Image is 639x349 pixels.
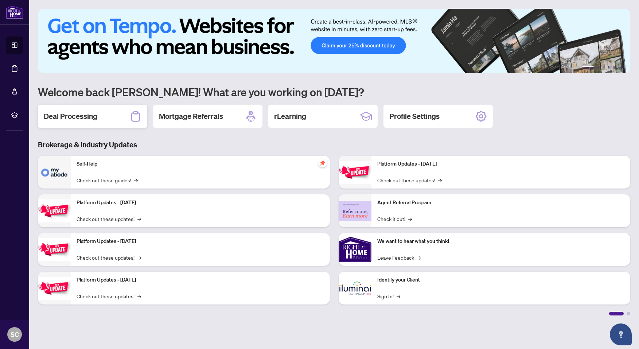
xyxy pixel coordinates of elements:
h1: Welcome back [PERSON_NAME]! What are you working on [DATE]? [38,85,630,99]
h2: Mortgage Referrals [159,111,223,121]
span: → [397,292,400,300]
span: → [137,215,141,223]
img: Platform Updates - June 23, 2025 [339,161,371,184]
a: Sign In!→ [377,292,400,300]
img: Self-Help [38,156,71,189]
img: Platform Updates - July 21, 2025 [38,238,71,261]
span: → [137,253,141,261]
span: → [438,176,442,184]
a: Check out these updates!→ [77,215,141,223]
img: Platform Updates - July 8, 2025 [38,277,71,300]
span: → [417,253,421,261]
button: Open asap [610,323,632,345]
p: Platform Updates - [DATE] [77,199,324,207]
p: Identify your Client [377,276,625,284]
img: We want to hear what you think! [339,233,371,266]
a: Check out these updates!→ [77,292,141,300]
a: Check out these updates!→ [77,253,141,261]
span: SC [11,329,19,340]
h2: Profile Settings [389,111,440,121]
span: pushpin [318,159,327,167]
a: Check out these updates!→ [377,176,442,184]
p: Self-Help [77,160,324,168]
button: 2 [597,66,600,69]
p: Platform Updates - [DATE] [77,237,324,245]
img: logo [6,5,23,19]
img: Identify your Client [339,272,371,305]
button: 6 [620,66,623,69]
p: Platform Updates - [DATE] [77,276,324,284]
span: → [134,176,138,184]
button: 5 [614,66,617,69]
h2: Deal Processing [44,111,97,121]
a: Leave Feedback→ [377,253,421,261]
span: → [408,215,412,223]
button: 4 [608,66,611,69]
img: Agent Referral Program [339,201,371,221]
p: Agent Referral Program [377,199,625,207]
span: → [137,292,141,300]
button: 1 [582,66,594,69]
img: Slide 0 [38,9,630,73]
h3: Brokerage & Industry Updates [38,140,630,150]
p: Platform Updates - [DATE] [377,160,625,168]
button: 3 [603,66,605,69]
img: Platform Updates - September 16, 2025 [38,199,71,222]
p: We want to hear what you think! [377,237,625,245]
a: Check it out!→ [377,215,412,223]
a: Check out these guides!→ [77,176,138,184]
h2: rLearning [274,111,306,121]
